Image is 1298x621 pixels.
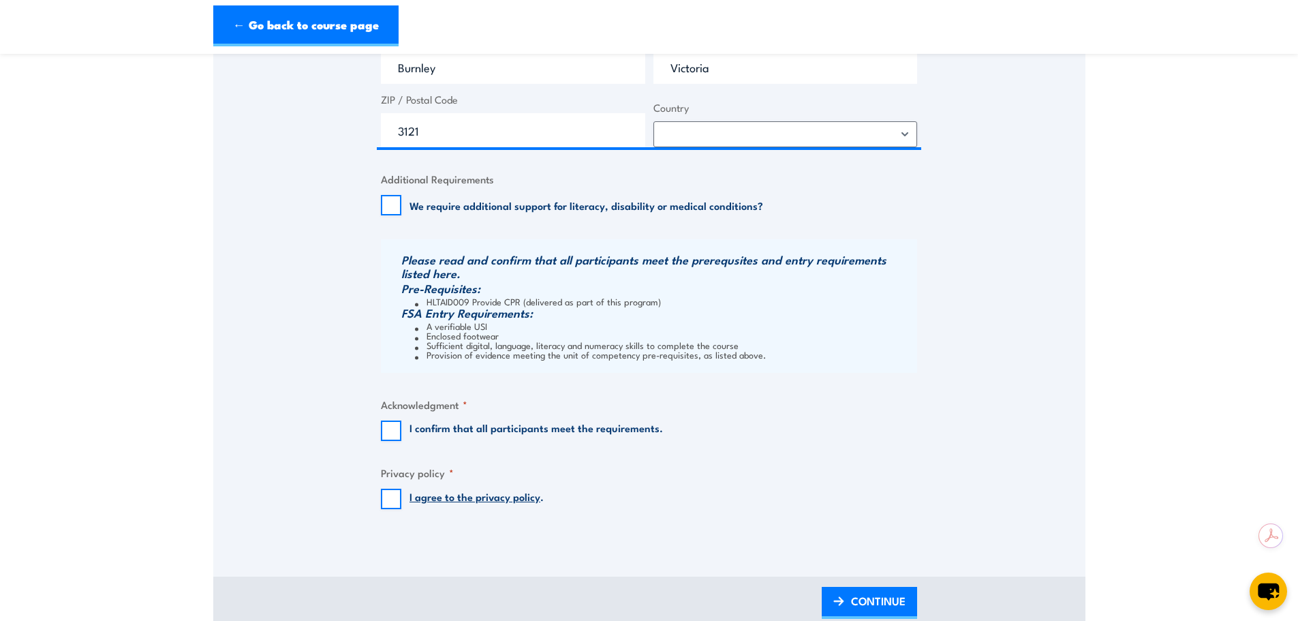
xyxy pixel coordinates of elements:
[381,465,454,481] legend: Privacy policy
[410,489,540,504] a: I agree to the privacy policy
[415,321,914,331] li: A verifiable USI
[401,306,914,320] h3: FSA Entry Requirements:
[410,198,763,212] label: We require additional support for literacy, disability or medical conditions?
[410,421,663,441] label: I confirm that all participants meet the requirements.
[410,489,544,509] label: .
[415,340,914,350] li: Sufficient digital, language, literacy and numeracy skills to complete the course
[401,253,914,280] h3: Please read and confirm that all participants meet the prerequsites and entry requirements listed...
[415,350,914,359] li: Provision of evidence meeting the unit of competency pre-requisites, as listed above.
[415,331,914,340] li: Enclosed footwear
[822,587,917,619] a: CONTINUE
[381,397,467,412] legend: Acknowledgment
[213,5,399,46] a: ← Go back to course page
[381,171,494,187] legend: Additional Requirements
[415,297,914,306] li: HLTAID009 Provide CPR (delivered as part of this program)
[653,100,918,116] label: Country
[851,583,906,619] span: CONTINUE
[381,92,645,108] label: ZIP / Postal Code
[401,282,914,295] h3: Pre-Requisites:
[1250,573,1287,610] button: chat-button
